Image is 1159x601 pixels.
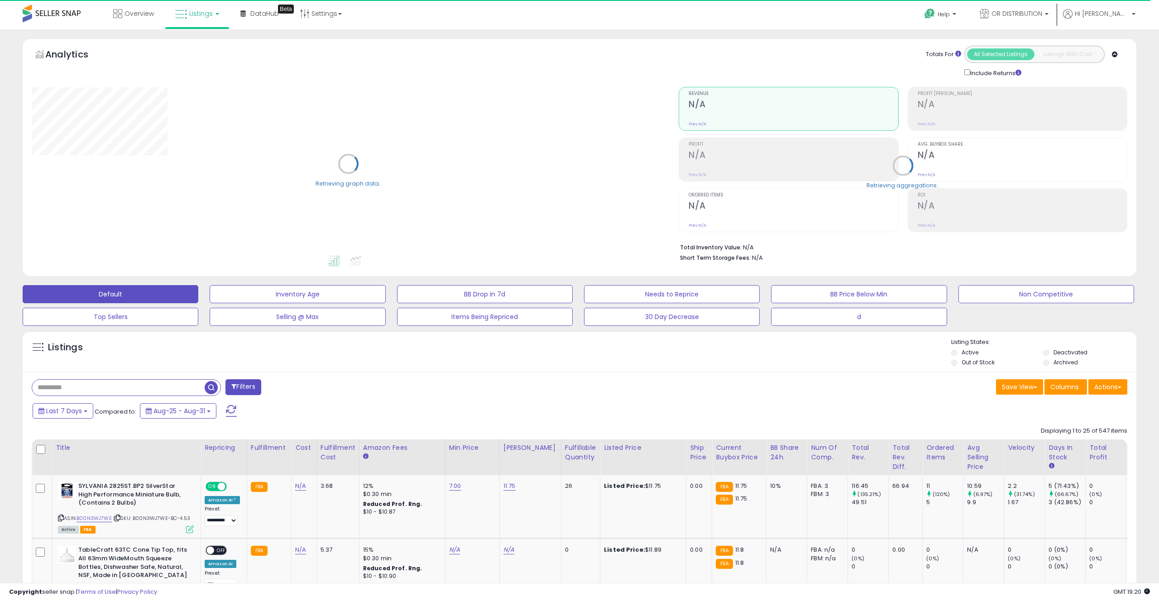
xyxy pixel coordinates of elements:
small: (0%) [1089,555,1102,562]
div: 0 [1089,563,1126,571]
label: Deactivated [1054,348,1087,356]
button: Needs to Reprice [584,285,760,303]
div: 116.45 [852,482,888,490]
span: Last 7 Days [46,406,82,415]
div: 0 [852,563,888,571]
b: Reduced Prof. Rng. [363,500,422,508]
div: 10% [770,482,800,490]
div: 0 [1089,498,1126,506]
a: N/A [503,545,514,554]
button: Items Being Repriced [397,308,573,326]
div: Current Buybox Price [716,443,762,462]
div: FBM: n/a [811,554,841,563]
small: (6.97%) [973,491,993,498]
span: Overview [125,9,154,18]
b: SYLVANIA 2825ST.BP2 SilverStar High Performance Miniature Bulb, (Contains 2 Bulbs) [78,482,188,510]
i: Get Help [924,8,935,19]
span: Hi [PERSON_NAME] [1075,9,1129,18]
div: 5 [926,498,963,506]
label: Out of Stock [962,358,995,366]
div: Displaying 1 to 25 of 547 items [1041,427,1127,435]
button: Actions [1088,379,1127,395]
div: 1.67 [1008,498,1044,506]
label: Archived [1054,358,1078,366]
div: 0.00 [690,482,705,490]
small: (0%) [926,555,939,562]
div: Repricing [205,443,243,453]
div: 0 [852,546,888,554]
div: 0 [926,563,963,571]
div: FBM: 3 [811,490,841,498]
span: | SKU: B00N3WJ7WE-BC-4.53 [113,515,190,522]
button: Listings With Cost [1034,48,1102,60]
small: FBA [716,482,733,492]
small: FBA [251,546,268,556]
div: FBA: n/a [811,546,841,554]
div: 0 [926,546,963,554]
div: 0 [565,546,593,554]
div: 11 [926,482,963,490]
div: Tooltip anchor [278,5,294,14]
div: [PERSON_NAME] [503,443,557,453]
div: 26 [565,482,593,490]
button: Top Sellers [23,308,198,326]
div: $11.75 [604,482,679,490]
small: FBA [716,559,733,569]
button: Columns [1044,379,1087,395]
div: 5 (71.43%) [1049,482,1085,490]
div: Title [56,443,197,453]
a: Privacy Policy [117,587,157,596]
div: 0.00 [690,546,705,554]
strong: Copyright [9,587,42,596]
small: FBA [251,482,268,492]
img: 41+aNQJlcbL._SL40_.jpg [58,482,76,500]
div: 0 (0%) [1049,563,1085,571]
a: Terms of Use [77,587,116,596]
div: 0 [1008,546,1044,554]
div: Ordered Items [926,443,959,462]
button: Save View [996,379,1043,395]
a: N/A [295,482,306,491]
div: Retrieving graph data.. [316,179,382,187]
div: Fulfillment [251,443,287,453]
a: B00N3WJ7WE [77,515,112,522]
span: DataHub [250,9,279,18]
div: 9.9 [967,498,1004,506]
button: Non Competitive [958,285,1134,303]
div: Num of Comp. [811,443,844,462]
h5: Analytics [45,48,106,63]
div: 0 [1008,563,1044,571]
div: Total Rev. Diff. [892,443,919,472]
small: (0%) [1008,555,1020,562]
button: Selling @ Max [210,308,385,326]
h5: Listings [48,341,83,354]
div: Include Returns [958,67,1032,78]
small: Days In Stock. [1049,462,1054,470]
a: N/A [295,545,306,554]
span: ON [206,483,218,491]
div: 15% [363,546,438,554]
div: 0 [1089,546,1126,554]
button: Inventory Age [210,285,385,303]
button: 30 Day Decrease [584,308,760,326]
div: 2.2 [1008,482,1044,490]
div: N/A [770,546,800,554]
a: 11.75 [503,482,516,491]
button: BB Price Below Min [771,285,947,303]
span: Aug-25 - Aug-31 [153,406,205,415]
button: BB Drop in 7d [397,285,573,303]
button: All Selected Listings [967,48,1034,60]
div: Cost [295,443,313,453]
span: FBA [80,526,96,534]
div: ASIN: [58,482,194,532]
div: Min Price [449,443,496,453]
button: Filters [225,379,261,395]
span: OFF [225,483,240,491]
span: OR DISTRIBUTION [991,9,1042,18]
div: $0.30 min [363,554,438,563]
a: N/A [449,545,460,554]
span: 11.75 [735,482,747,490]
div: $10 - $10.90 [363,572,438,580]
div: Preset: [205,570,240,591]
small: FBA [716,546,733,556]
